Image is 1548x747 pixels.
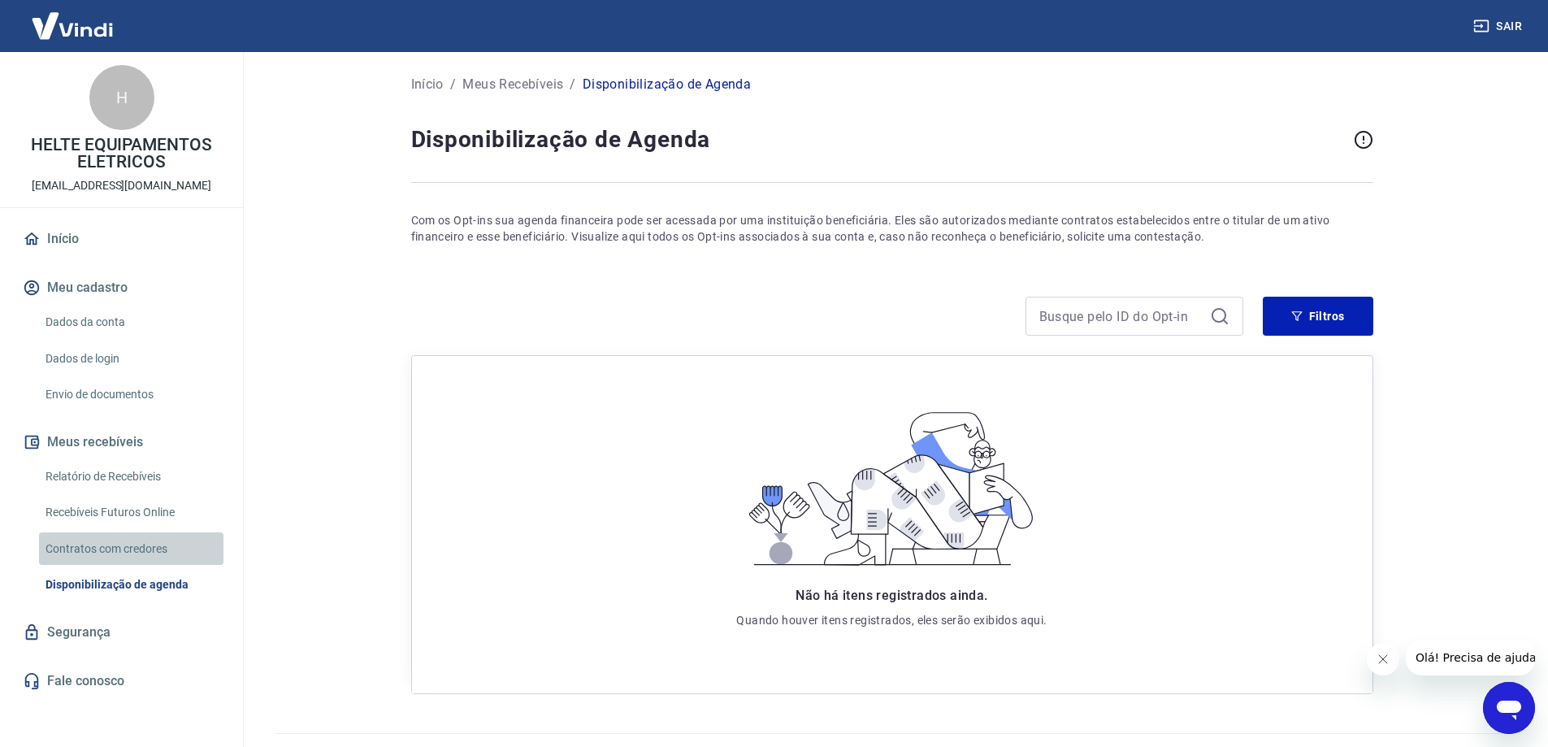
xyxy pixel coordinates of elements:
[411,75,444,94] a: Início
[1263,297,1373,336] button: Filtros
[39,460,223,493] a: Relatório de Recebíveis
[39,342,223,376] a: Dados de login
[583,75,751,94] p: Disponibilização de Agenda
[1039,304,1203,328] input: Busque pelo ID do Opt-in
[10,11,137,24] span: Olá! Precisa de ajuda?
[20,615,223,650] a: Segurança
[570,75,575,94] p: /
[1483,682,1535,734] iframe: Botão para abrir a janela de mensagens
[411,124,1347,156] h4: Disponibilização de Agenda
[1367,643,1399,675] iframe: Fechar mensagem
[20,1,125,50] img: Vindi
[39,568,223,602] a: Disponibilização de agenda
[39,306,223,339] a: Dados da conta
[736,612,1047,628] p: Quando houver itens registrados, eles serão exibidos aqui.
[411,212,1373,245] p: Com os Opt-ins sua agenda financeira pode ser acessada por uma instituição beneficiária. Eles são...
[39,532,223,566] a: Contratos com credores
[39,496,223,529] a: Recebíveis Futuros Online
[1406,640,1535,675] iframe: Mensagem da empresa
[796,588,987,603] span: Não há itens registrados ainda.
[20,424,223,460] button: Meus recebíveis
[32,177,211,194] p: [EMAIL_ADDRESS][DOMAIN_NAME]
[462,75,563,94] a: Meus Recebíveis
[13,137,230,171] p: HELTE EQUIPAMENTOS ELETRICOS
[450,75,456,94] p: /
[20,270,223,306] button: Meu cadastro
[89,65,154,130] div: H
[1470,11,1528,41] button: Sair
[39,378,223,411] a: Envio de documentos
[20,663,223,699] a: Fale conosco
[20,221,223,257] a: Início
